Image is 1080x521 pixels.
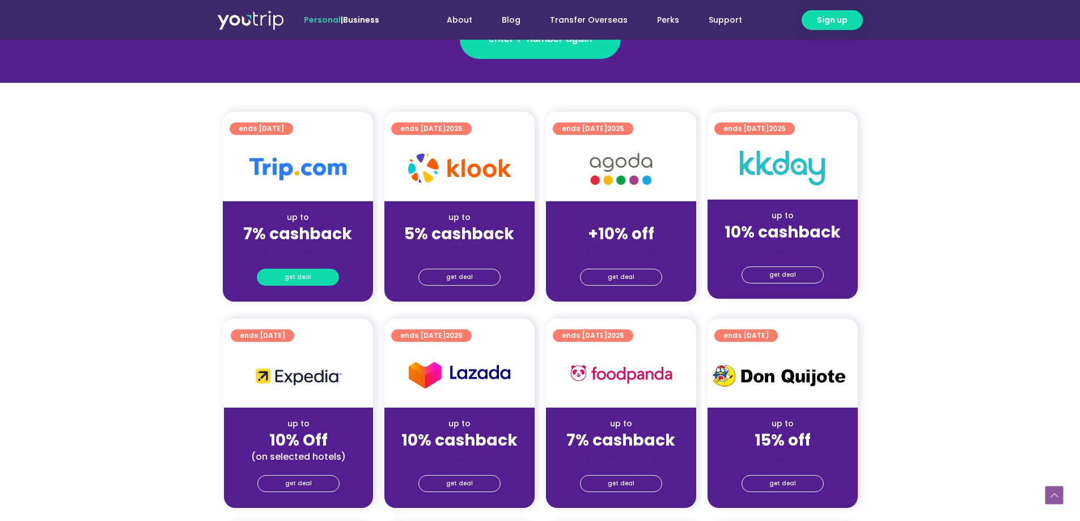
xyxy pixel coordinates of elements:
strong: 10% cashback [725,221,841,243]
span: ends [DATE] [240,329,285,342]
div: up to [555,418,687,430]
span: 2025 [607,331,624,340]
a: get deal [580,475,662,492]
strong: 5% cashback [404,223,514,245]
span: | [304,14,379,26]
span: get deal [446,476,473,492]
a: Support [694,10,757,31]
a: Blog [487,10,535,31]
span: ends [DATE] [562,329,624,342]
span: get deal [285,269,311,285]
a: get deal [580,269,662,286]
span: Personal [304,14,341,26]
a: Transfer Overseas [535,10,642,31]
a: ends [DATE]2025 [553,329,633,342]
strong: 15% off [755,429,811,451]
a: ends [DATE] [714,329,778,342]
strong: 10% Off [269,429,328,451]
a: get deal [257,475,340,492]
span: 2025 [769,124,786,133]
a: ends [DATE]2025 [391,329,472,342]
span: ends [DATE] [562,122,624,135]
div: (for stays only) [393,244,526,256]
div: up to [233,418,364,430]
span: get deal [769,267,796,283]
span: 2025 [446,331,463,340]
a: ends [DATE] [231,329,294,342]
strong: +10% off [588,223,654,245]
div: up to [393,211,526,223]
span: ends [DATE] [400,329,463,342]
div: up to [717,210,849,222]
a: get deal [257,269,339,286]
a: Sign up [802,10,863,30]
span: get deal [769,476,796,492]
a: About [432,10,487,31]
span: get deal [608,269,634,285]
span: ends [DATE] [400,122,463,135]
a: get deal [418,269,501,286]
a: get deal [742,475,824,492]
div: up to [232,211,364,223]
div: (for stays only) [555,244,687,256]
span: up to [611,211,632,223]
a: Perks [642,10,694,31]
span: ends [DATE] [723,122,786,135]
strong: 7% cashback [243,223,352,245]
strong: 7% cashback [566,429,675,451]
div: (for stays only) [555,451,687,463]
span: ends [DATE] [723,329,769,342]
span: ends [DATE] [239,122,284,135]
a: ends [DATE]2025 [714,122,795,135]
div: up to [393,418,526,430]
div: (for stays only) [232,244,364,256]
div: up to [717,418,849,430]
a: get deal [742,266,824,283]
div: (for stays only) [717,243,849,255]
div: (for stays only) [393,451,526,463]
span: get deal [446,269,473,285]
a: Business [343,14,379,26]
a: ends [DATE]2025 [553,122,633,135]
span: Sign up [817,14,848,26]
span: 2025 [446,124,463,133]
a: ends [DATE]2025 [391,122,472,135]
nav: Menu [410,10,757,31]
span: get deal [285,476,312,492]
a: get deal [418,475,501,492]
div: (for stays only) [717,451,849,463]
strong: 10% cashback [401,429,518,451]
span: get deal [608,476,634,492]
span: 2025 [607,124,624,133]
div: (on selected hotels) [233,451,364,463]
a: ends [DATE] [230,122,293,135]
